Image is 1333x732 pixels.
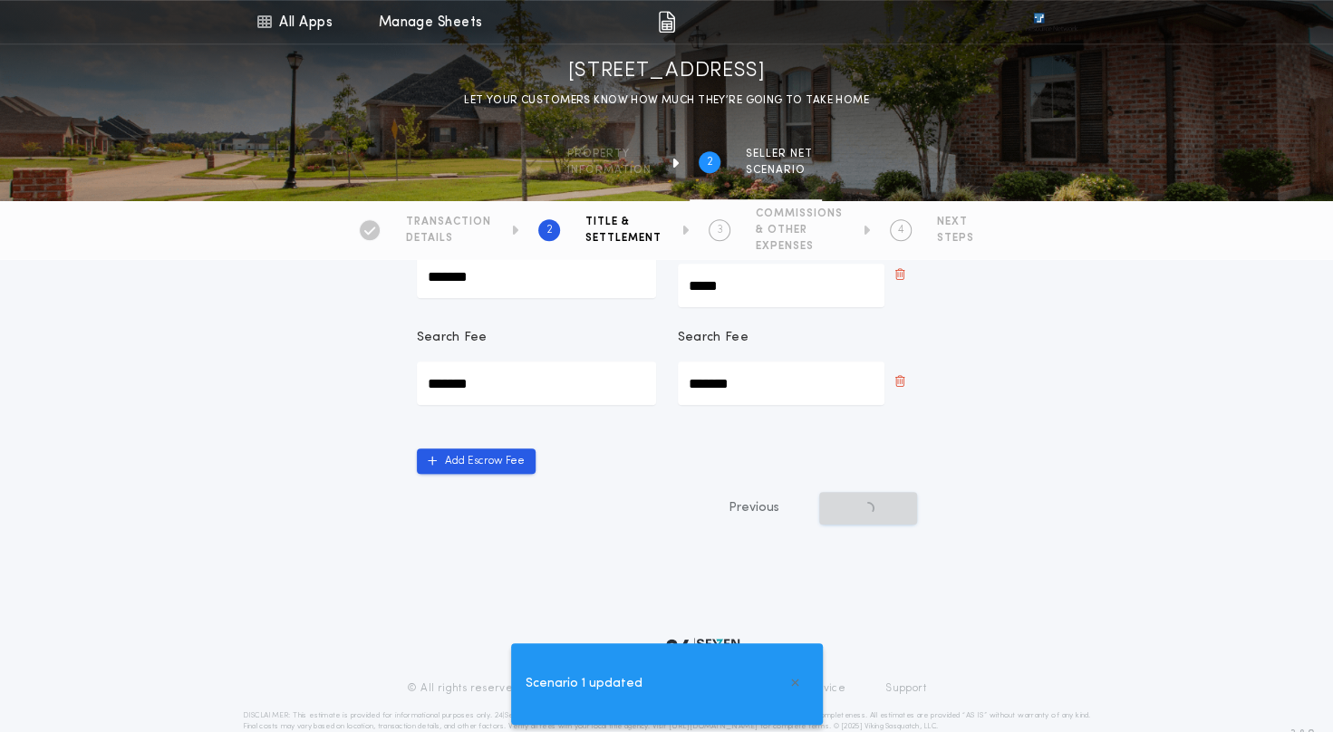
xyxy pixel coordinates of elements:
[417,255,656,298] input: Buyer Agent Commission Sales Tax
[417,448,536,474] button: Add Escrow Fee
[756,207,843,221] span: COMMISSIONS
[756,239,843,254] span: EXPENSES
[546,223,553,237] h2: 2
[692,492,816,525] button: Previous
[746,147,813,161] span: SELLER NET
[406,231,491,246] span: DETAILS
[417,361,656,405] input: Search Fee
[1000,13,1077,31] img: vs-icon
[406,215,491,229] span: TRANSACTION
[937,215,974,229] span: NEXT
[746,163,813,178] span: SCENARIO
[756,223,843,237] span: & OTHER
[678,361,884,405] input: Search Fee
[526,674,642,694] span: Scenario 1 updated
[417,329,488,347] p: Search Fee
[585,231,662,246] span: SETTLEMENT
[678,264,884,307] input: Buyer Agent Commission Sales Tax
[568,57,766,86] h1: [STREET_ADDRESS]
[898,223,904,237] h2: 4
[717,223,723,237] h2: 3
[678,329,749,347] p: Search Fee
[937,231,974,246] span: STEPS
[658,11,675,33] img: img
[567,163,652,178] span: information
[707,155,713,169] h2: 2
[567,147,652,161] span: Property
[464,91,869,110] p: LET YOUR CUSTOMERS KNOW HOW MUCH THEY’RE GOING TO TAKE HOME
[585,215,662,229] span: TITLE &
